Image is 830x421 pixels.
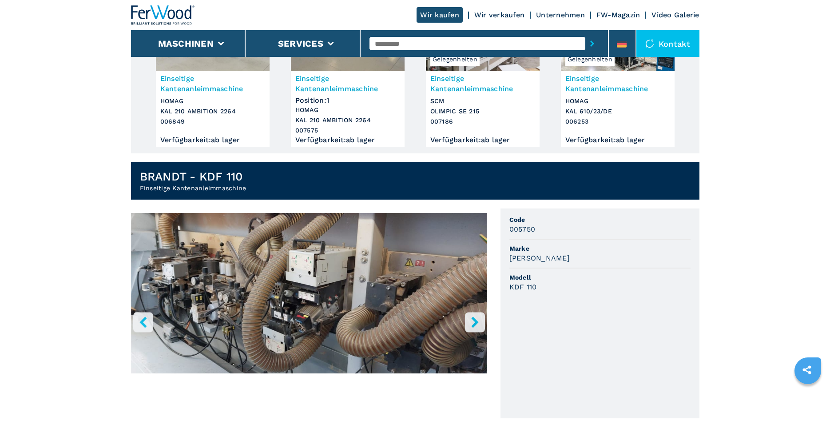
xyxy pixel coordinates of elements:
button: Maschinen [158,38,214,49]
h3: SCM OLIMPIC SE 215 007186 [430,96,535,127]
span: Modell [509,273,691,282]
h2: Einseitige Kantenanleimmaschine [140,184,246,192]
h3: HOMAG KAL 610/23/DE 006253 [565,96,670,127]
h3: Einseitige Kantenanleimmaschine [295,73,400,94]
a: sharethis [796,359,818,381]
button: Services [278,38,323,49]
a: Wir kaufen [417,7,463,23]
img: Ferwood [131,5,195,25]
div: Verfügbarkeit : ab lager [295,138,400,142]
div: Position : 1 [295,94,400,103]
img: Kontakt [645,39,654,48]
a: Einseitige Kantenanleimmaschine SCM OLIMPIC SE 215Gelegenheiten007186Einseitige Kantenanleimmasch... [426,4,540,147]
h3: Einseitige Kantenanleimmaschine [565,73,670,94]
button: submit-button [585,33,599,54]
span: Marke [509,244,691,253]
div: Verfügbarkeit : ab lager [160,138,265,142]
a: Einseitige Kantenanleimmaschine HOMAG KAL 210 AMBITION 2264Einseitige KantenanleimmaschineHOMAGKA... [156,4,270,147]
a: Unternehmen [536,11,585,19]
div: Verfügbarkeit : ab lager [565,138,670,142]
h3: HOMAG KAL 210 AMBITION 2264 007575 [295,105,400,136]
iframe: Chat [792,381,823,414]
span: Gelegenheiten [565,52,615,66]
a: FW-Magazin [596,11,640,19]
span: Gelegenheiten [430,52,480,66]
h3: Einseitige Kantenanleimmaschine [430,73,535,94]
img: Einseitige Kantenanleimmaschine BRANDT KDF 110 [131,213,487,373]
h1: BRANDT - KDF 110 [140,169,246,184]
h3: Einseitige Kantenanleimmaschine [160,73,265,94]
span: Code [509,215,691,224]
a: Video Galerie [651,11,699,19]
a: Wir verkaufen [474,11,524,19]
h3: 005750 [509,224,536,234]
div: Verfügbarkeit : ab lager [430,138,535,142]
h3: HOMAG KAL 210 AMBITION 2264 006849 [160,96,265,127]
a: Einseitige Kantenanleimmaschine HOMAG KAL 210 AMBITION 2264Einseitige KantenanleimmaschinePositio... [291,4,405,147]
div: Kontakt [636,30,699,57]
button: left-button [133,312,153,332]
button: right-button [465,312,485,332]
a: Einseitige Kantenanleimmaschine HOMAG KAL 610/23/DEGelegenheitenSonderangeboteEinseitige Kantenan... [561,4,675,147]
h3: KDF 110 [509,282,537,292]
h3: [PERSON_NAME] [509,253,570,263]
